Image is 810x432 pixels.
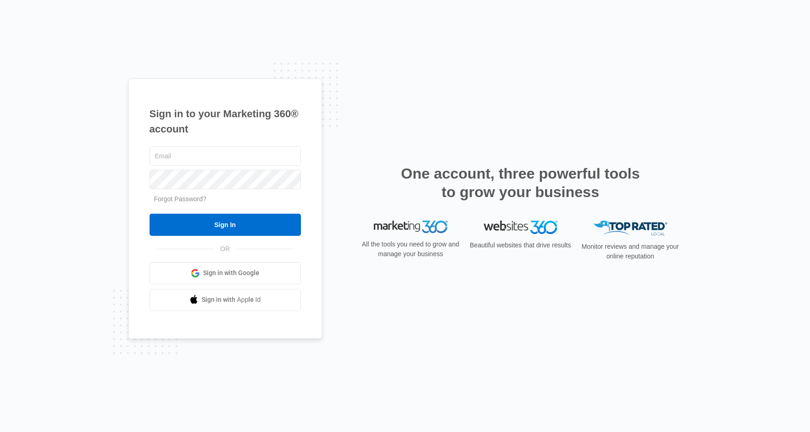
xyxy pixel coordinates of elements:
span: Sign in with Apple Id [202,295,261,305]
a: Sign in with Apple Id [150,289,301,311]
a: Sign in with Google [150,262,301,284]
img: Marketing 360 [374,221,448,234]
p: Monitor reviews and manage your online reputation [579,242,682,261]
input: Email [150,146,301,166]
p: Beautiful websites that drive results [469,240,572,250]
input: Sign In [150,214,301,236]
h2: One account, three powerful tools to grow your business [398,164,643,201]
img: Top Rated Local [594,221,667,236]
a: Forgot Password? [154,195,207,203]
img: Websites 360 [484,221,558,234]
span: OR [214,244,236,254]
p: All the tools you need to grow and manage your business [359,240,462,259]
span: Sign in with Google [203,268,259,278]
h1: Sign in to your Marketing 360® account [150,106,301,137]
